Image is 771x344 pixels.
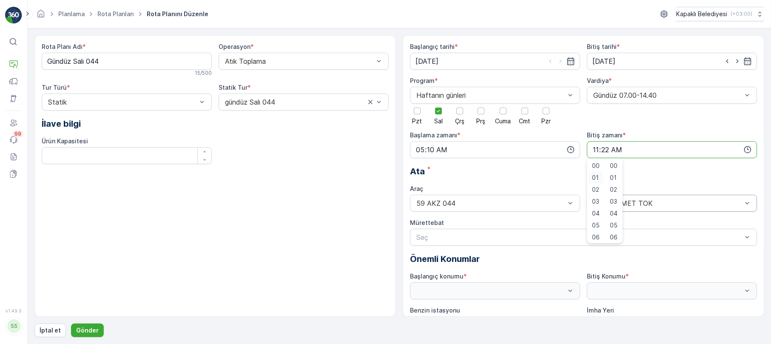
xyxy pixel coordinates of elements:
[410,253,757,265] p: Önemli Konumlar
[587,53,757,70] input: dd/mm/yyyy
[610,162,617,170] span: 00
[42,84,67,91] label: Tur Türü
[731,11,752,17] p: ( +03:00 )
[587,158,623,243] ul: Menu
[5,131,22,148] a: 99
[42,43,83,50] label: Rota Planı Adı
[36,12,46,20] a: Ana Sayfa
[592,173,599,182] span: 01
[676,10,727,18] p: Kapaklı Belediyesi
[410,219,444,226] label: Mürettebat
[195,70,212,77] p: 15 / 500
[592,185,599,194] span: 02
[541,118,551,124] span: Pzr
[40,326,61,335] p: İptal et
[410,307,460,314] label: Benzin istasyonu
[592,197,599,206] span: 03
[610,173,617,182] span: 01
[42,137,88,145] label: Ürün Kapasitesi
[5,7,22,24] img: logo
[7,319,21,333] div: SS
[610,197,617,206] span: 03
[410,185,423,192] label: Araç
[587,77,609,84] label: Vardiya
[519,118,531,124] span: Cmt
[416,232,742,242] p: Seç
[219,43,250,50] label: Operasyon
[455,118,464,124] span: Çrş
[587,131,623,139] label: Bitiş zamanı
[587,307,614,314] label: İmha Yeri
[495,118,511,124] span: Cuma
[592,209,600,218] span: 04
[71,324,104,337] button: Gönder
[34,324,66,337] button: İptal et
[592,162,600,170] span: 00
[410,273,464,280] label: Başlangıç konumu
[219,84,248,91] label: Statik Tur
[76,326,99,335] p: Gönder
[5,315,22,337] button: SS
[413,118,422,124] span: Pzt
[477,118,486,124] span: Prş
[587,43,617,50] label: Bitiş tarihi
[610,221,617,230] span: 05
[410,53,580,70] input: dd/mm/yyyy
[58,10,85,17] a: Planlama
[434,118,443,124] span: Sal
[14,131,21,137] p: 99
[410,43,455,50] label: Başlangıç tarihi
[5,308,22,313] span: v 1.49.0
[145,10,210,18] span: Rota Planını Düzenle
[610,185,617,194] span: 02
[587,273,626,280] label: Bitiş Konumu
[610,209,617,218] span: 04
[97,10,134,17] a: Rota Planları
[410,131,457,139] label: Başlama zamanı
[592,233,600,242] span: 06
[42,117,81,130] span: İlave bilgi
[610,233,617,242] span: 06
[410,165,425,178] span: Ata
[410,77,435,84] label: Program
[676,7,764,21] button: Kapaklı Belediyesi(+03:00)
[592,221,600,230] span: 05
